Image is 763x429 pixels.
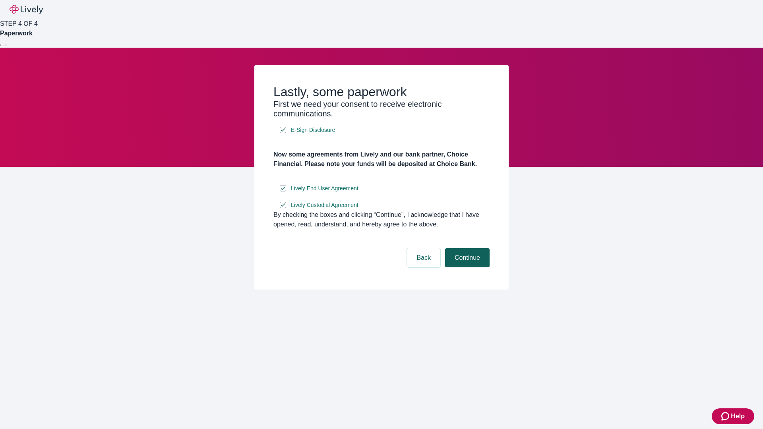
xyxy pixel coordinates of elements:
a: e-sign disclosure document [289,200,360,210]
a: e-sign disclosure document [289,184,360,193]
div: By checking the boxes and clicking “Continue", I acknowledge that I have opened, read, understand... [273,210,490,229]
h2: Lastly, some paperwork [273,84,490,99]
svg: Zendesk support icon [721,412,731,421]
span: Lively Custodial Agreement [291,201,358,209]
span: Lively End User Agreement [291,184,358,193]
h3: First we need your consent to receive electronic communications. [273,99,490,118]
span: Help [731,412,745,421]
span: E-Sign Disclosure [291,126,335,134]
h4: Now some agreements from Lively and our bank partner, Choice Financial. Please note your funds wi... [273,150,490,169]
button: Zendesk support iconHelp [712,408,754,424]
button: Back [407,248,440,267]
a: e-sign disclosure document [289,125,337,135]
button: Continue [445,248,490,267]
img: Lively [10,5,43,14]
